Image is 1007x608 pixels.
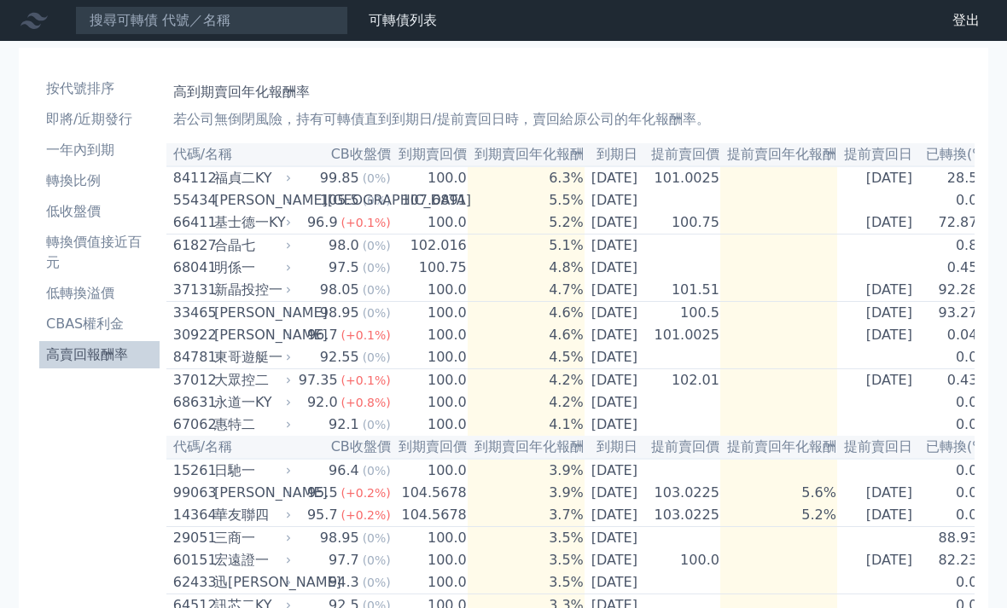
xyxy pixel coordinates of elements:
td: [DATE] [837,504,919,527]
td: [DATE] [837,166,919,189]
div: 明係一 [214,258,288,278]
div: 97.7 [325,550,363,570]
div: 92.55 [317,347,363,368]
div: 永道一KY [214,392,288,413]
div: 84112 [173,168,210,188]
div: 98.05 [317,280,363,300]
td: 102.016 [392,235,468,258]
li: 轉換價值接近百元 [39,232,160,273]
td: 0.0% [919,189,992,211]
div: 大眾控二 [214,370,288,391]
span: (0%) [363,576,391,589]
td: 100.0 [392,549,468,571]
td: 3.5% [468,549,585,571]
td: 82.23% [919,549,992,571]
th: CB收盤價 [294,436,392,459]
div: 84781 [173,347,210,368]
td: 92.28% [919,279,992,302]
span: (+0.1%) [341,328,391,342]
div: 95.5 [304,483,341,503]
a: 低收盤價 [39,198,160,225]
th: 已轉換(%) [919,436,992,459]
td: 0.0% [919,391,992,414]
li: 即將/近期發行 [39,109,160,130]
div: 62433 [173,572,210,593]
td: [DATE] [585,235,644,258]
td: 100.0 [392,166,468,189]
td: 0.43% [919,369,992,392]
td: [DATE] [585,302,644,325]
li: 高賣回報酬率 [39,345,160,365]
td: [DATE] [837,369,919,392]
th: 提前賣回價 [644,143,720,166]
div: 94.3 [325,572,363,593]
div: 宏遠證一 [214,550,288,570]
div: [PERSON_NAME] [214,303,288,323]
div: 三商一 [214,528,288,548]
div: 14364 [173,505,210,525]
td: 3.9% [468,459,585,482]
div: 97.5 [325,258,363,278]
td: 0.8% [919,235,992,258]
th: 到期賣回價 [392,143,468,166]
th: 代碼/名稱 [166,436,294,459]
th: 提前賣回年化報酬 [720,143,837,166]
a: 可轉債列表 [369,12,437,28]
td: [DATE] [585,346,644,369]
th: 提前賣回價 [644,436,720,459]
td: 104.5678 [392,504,468,527]
td: [DATE] [585,459,644,482]
span: (0%) [363,306,391,320]
td: 5.5% [468,189,585,211]
td: 100.0 [392,459,468,482]
td: [DATE] [585,571,644,594]
th: 到期日 [585,436,644,459]
td: 100.0 [644,549,720,571]
span: (+0.1%) [341,216,391,229]
td: 4.7% [468,279,585,302]
div: 華友聯四 [214,505,288,525]
input: 搜尋可轉債 代號／名稱 [75,6,348,35]
td: 4.2% [468,369,585,392]
td: 103.0225 [644,482,720,504]
td: [DATE] [585,279,644,302]
th: 到期賣回價 [392,436,468,459]
h1: 高到期賣回年化報酬率 [173,82,968,102]
td: 0.0% [919,346,992,369]
td: 4.6% [468,324,585,346]
td: [DATE] [585,414,644,436]
td: [DATE] [585,211,644,235]
td: 4.5% [468,346,585,369]
td: [DATE] [585,549,644,571]
th: 已轉換(%) [919,143,992,166]
td: 72.87% [919,211,992,235]
div: 96.9 [304,212,341,233]
td: 101.0025 [644,324,720,346]
td: [DATE] [837,549,919,571]
span: (0%) [363,239,391,252]
span: (+0.1%) [341,373,391,387]
div: 15261 [173,460,210,481]
td: [DATE] [585,482,644,504]
th: 代碼/名稱 [166,143,294,166]
div: 95.7 [304,505,341,525]
div: 99063 [173,483,210,503]
td: 0.0% [919,504,992,527]
td: 100.5 [644,302,720,325]
div: 37012 [173,370,210,391]
td: 100.0 [392,279,468,302]
div: 惠特二 [214,414,288,435]
span: (0%) [363,171,391,185]
td: [DATE] [585,189,644,211]
td: 100.75 [392,257,468,279]
td: [DATE] [837,211,919,235]
th: 提前賣回日 [837,436,919,459]
span: (0%) [363,553,391,567]
a: 即將/近期發行 [39,106,160,133]
span: (0%) [363,418,391,431]
a: 轉換比例 [39,167,160,194]
div: 基士德一KY [214,212,288,233]
td: 104.5678 [392,482,468,504]
div: 96.4 [325,460,363,481]
div: 61827 [173,235,210,256]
